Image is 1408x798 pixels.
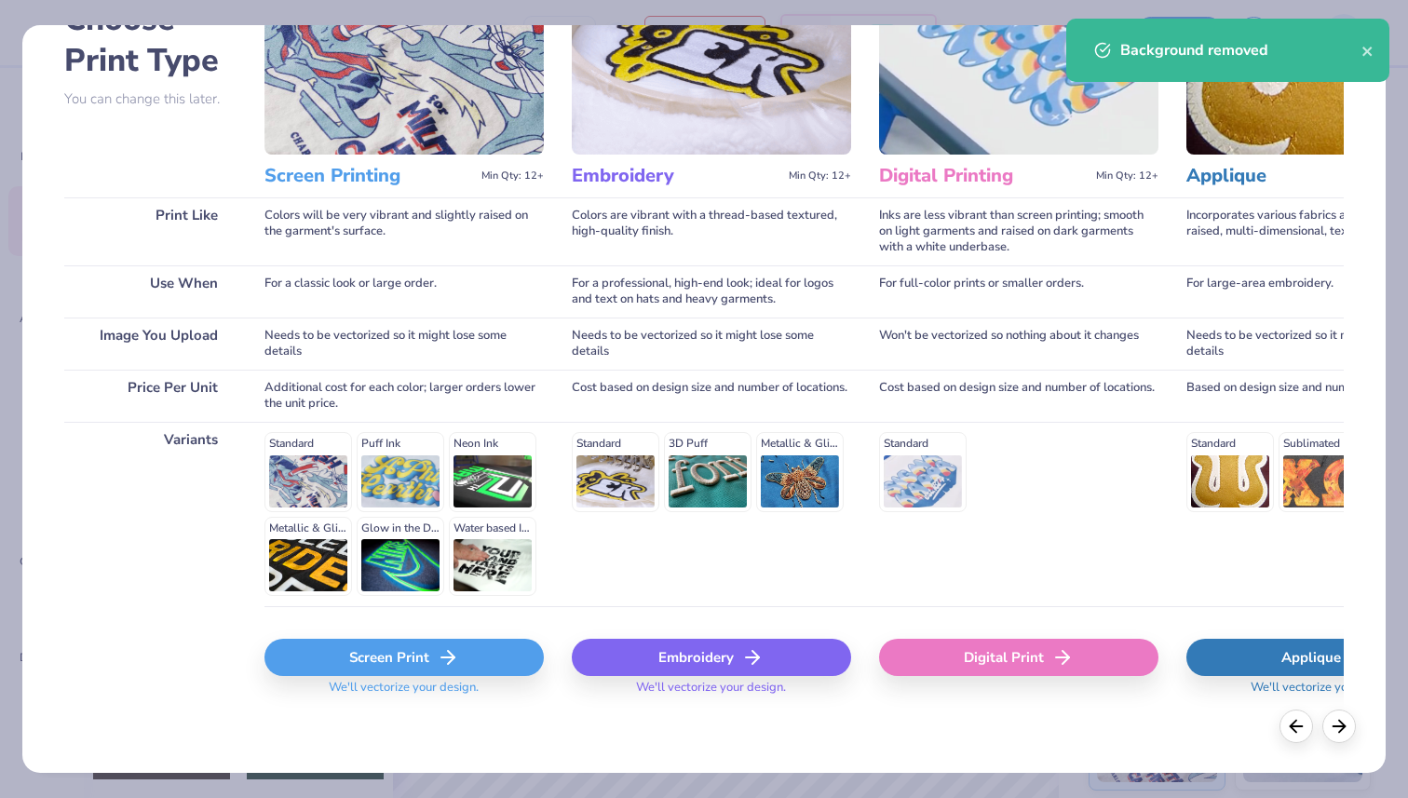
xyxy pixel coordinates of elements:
div: Image You Upload [64,318,237,370]
div: Needs to be vectorized so it might lose some details [572,318,851,370]
div: Cost based on design size and number of locations. [572,370,851,422]
div: Colors are vibrant with a thread-based textured, high-quality finish. [572,197,851,265]
div: Digital Print [879,639,1158,676]
div: For a classic look or large order. [264,265,544,318]
span: We'll vectorize your design. [321,680,486,707]
span: Min Qty: 12+ [789,169,851,183]
h3: Digital Printing [879,164,1089,188]
div: Cost based on design size and number of locations. [879,370,1158,422]
div: For full-color prints or smaller orders. [879,265,1158,318]
span: We'll vectorize your design. [1243,680,1408,707]
span: We'll vectorize your design. [629,680,793,707]
div: For a professional, high-end look; ideal for logos and text on hats and heavy garments. [572,265,851,318]
div: Won't be vectorized so nothing about it changes [879,318,1158,370]
div: Use When [64,265,237,318]
div: Background removed [1120,39,1361,61]
div: Price Per Unit [64,370,237,422]
button: close [1361,39,1374,61]
p: You can change this later. [64,91,237,107]
div: Needs to be vectorized so it might lose some details [264,318,544,370]
div: Variants [64,422,237,606]
div: Screen Print [264,639,544,676]
span: Min Qty: 12+ [481,169,544,183]
div: Inks are less vibrant than screen printing; smooth on light garments and raised on dark garments ... [879,197,1158,265]
div: Colors will be very vibrant and slightly raised on the garment's surface. [264,197,544,265]
div: Print Like [64,197,237,265]
div: Embroidery [572,639,851,676]
h3: Applique [1186,164,1396,188]
div: Additional cost for each color; larger orders lower the unit price. [264,370,544,422]
span: Min Qty: 12+ [1096,169,1158,183]
h3: Embroidery [572,164,781,188]
h3: Screen Printing [264,164,474,188]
